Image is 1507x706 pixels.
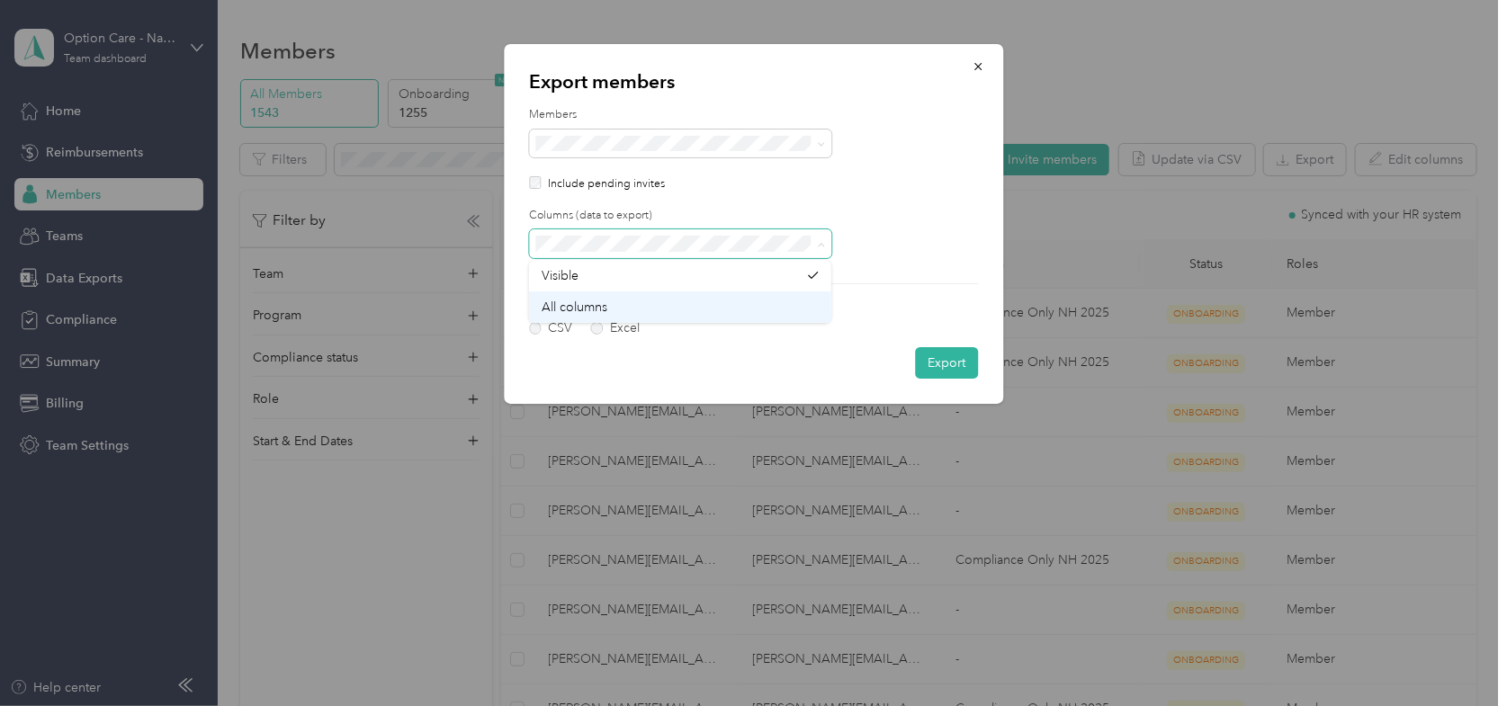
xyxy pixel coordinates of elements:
iframe: Everlance-gr Chat Button Frame [1406,605,1507,706]
span: Visible [542,268,579,283]
button: Export [915,347,978,379]
label: Members [529,107,978,123]
label: Columns (data to export) [529,208,978,224]
p: Include pending invites [548,176,665,192]
label: CSV [529,322,572,335]
label: Excel [591,322,640,335]
span: All columns [542,299,607,315]
p: Export members [529,69,978,94]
